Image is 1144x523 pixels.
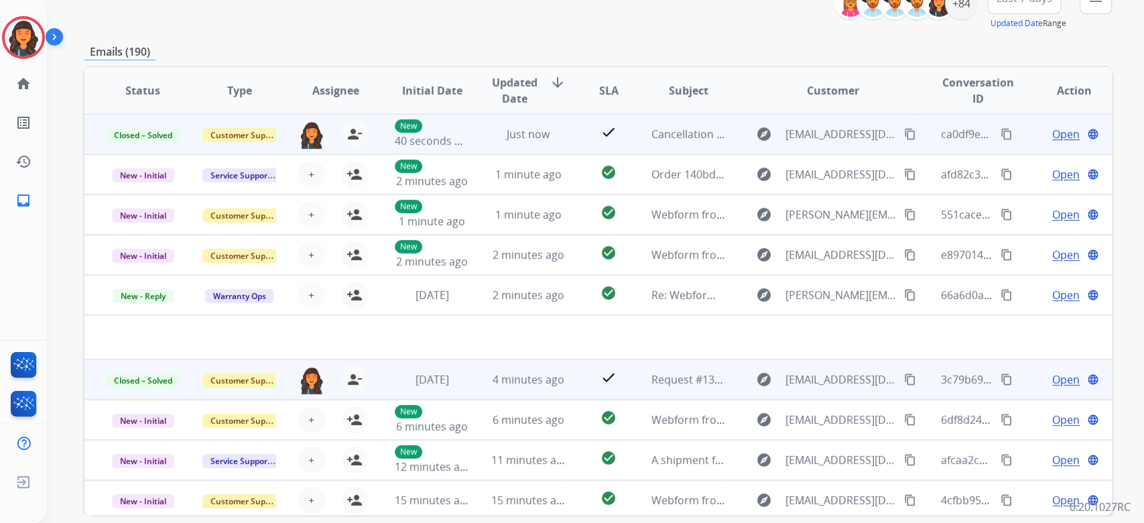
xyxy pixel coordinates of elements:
[298,366,325,394] img: agent-avatar
[112,414,174,428] span: New - Initial
[491,74,539,107] span: Updated Date
[298,161,325,188] button: +
[493,247,564,262] span: 2 minutes ago
[1001,373,1013,386] mat-icon: content_copy
[785,287,897,303] span: [PERSON_NAME][EMAIL_ADDRESS][DOMAIN_NAME]
[756,247,772,263] mat-icon: explore
[346,166,363,182] mat-icon: person_add
[1001,209,1013,221] mat-icon: content_copy
[1052,492,1080,508] span: Open
[904,494,916,506] mat-icon: content_copy
[1052,166,1080,182] span: Open
[1070,499,1131,515] p: 0.20.1027RC
[346,412,363,428] mat-icon: person_add
[940,453,1143,467] span: afcaa2cb-d244-4f18-be46-299778d74508
[807,82,859,99] span: Customer
[308,247,314,263] span: +
[1087,209,1099,221] mat-icon: language
[202,414,290,428] span: Customer Support
[346,492,363,508] mat-icon: person_add
[651,127,758,141] span: Cancellation Request
[346,287,363,303] mat-icon: person_add
[202,209,290,223] span: Customer Support
[904,249,916,261] mat-icon: content_copy
[991,18,1043,29] button: Updated Date
[756,492,772,508] mat-icon: explore
[756,452,772,468] mat-icon: explore
[106,373,180,388] span: Closed – Solved
[756,287,772,303] mat-icon: explore
[600,369,617,386] mat-icon: check
[756,166,772,182] mat-icon: explore
[904,414,916,426] mat-icon: content_copy
[298,487,325,514] button: +
[1087,494,1099,506] mat-icon: language
[308,412,314,428] span: +
[493,372,564,387] span: 4 minutes ago
[396,419,468,434] span: 6 minutes ago
[202,128,290,142] span: Customer Support
[651,247,955,262] span: Webform from [EMAIL_ADDRESS][DOMAIN_NAME] on [DATE]
[112,494,174,508] span: New - Initial
[785,166,897,182] span: [EMAIL_ADDRESS][DOMAIN_NAME]
[491,493,569,508] span: 15 minutes ago
[395,200,422,213] p: New
[600,410,617,426] mat-icon: check_circle
[940,207,1140,222] span: 551caceb-f38b-4f52-b25e-44f44e53b4e5
[1087,289,1099,301] mat-icon: language
[1052,452,1080,468] span: Open
[904,128,916,140] mat-icon: content_copy
[495,207,562,222] span: 1 minute ago
[651,288,1056,302] span: Re: Webform from [PERSON_NAME][EMAIL_ADDRESS][DOMAIN_NAME] on [DATE]
[600,124,617,140] mat-icon: check
[785,452,897,468] span: [EMAIL_ADDRESS][DOMAIN_NAME]
[493,412,564,427] span: 6 minutes ago
[395,459,472,474] span: 12 minutes ago
[785,126,897,142] span: [EMAIL_ADDRESS][DOMAIN_NAME]
[1052,412,1080,428] span: Open
[202,494,290,508] span: Customer Support
[308,287,314,303] span: +
[298,447,325,473] button: +
[1087,373,1099,386] mat-icon: language
[227,82,252,99] span: Type
[401,82,462,99] span: Initial Date
[756,126,772,142] mat-icon: explore
[298,201,325,228] button: +
[298,241,325,268] button: +
[308,207,314,223] span: +
[491,453,569,467] span: 11 minutes ago
[395,240,422,253] p: New
[600,205,617,221] mat-icon: check_circle
[756,371,772,388] mat-icon: explore
[346,247,363,263] mat-icon: person_add
[600,490,617,506] mat-icon: check_circle
[651,167,894,182] span: Order 140bd10e-69ed-4d16-b465-c3248314de4a
[298,406,325,433] button: +
[669,82,708,99] span: Subject
[1087,168,1099,180] mat-icon: language
[940,247,1139,262] span: e8970148-aa65-425f-a585-68f498bf87bc
[651,453,899,467] span: A shipment from order US66777 is about to ship!
[785,371,897,388] span: [EMAIL_ADDRESS][DOMAIN_NAME]
[1087,128,1099,140] mat-icon: language
[1087,414,1099,426] mat-icon: language
[600,285,617,301] mat-icon: check_circle
[395,160,422,173] p: New
[904,168,916,180] mat-icon: content_copy
[112,209,174,223] span: New - Initial
[904,454,916,466] mat-icon: content_copy
[202,168,279,182] span: Service Support
[600,164,617,180] mat-icon: check_circle
[1052,371,1080,388] span: Open
[785,247,897,263] span: [EMAIL_ADDRESS][DOMAIN_NAME]
[395,445,422,459] p: New
[308,492,314,508] span: +
[298,282,325,308] button: +
[651,493,955,508] span: Webform from [EMAIL_ADDRESS][DOMAIN_NAME] on [DATE]
[346,452,363,468] mat-icon: person_add
[312,82,359,99] span: Assignee
[651,207,1038,222] span: Webform from [PERSON_NAME][EMAIL_ADDRESS][DOMAIN_NAME] on [DATE]
[493,288,564,302] span: 2 minutes ago
[940,74,1015,107] span: Conversation ID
